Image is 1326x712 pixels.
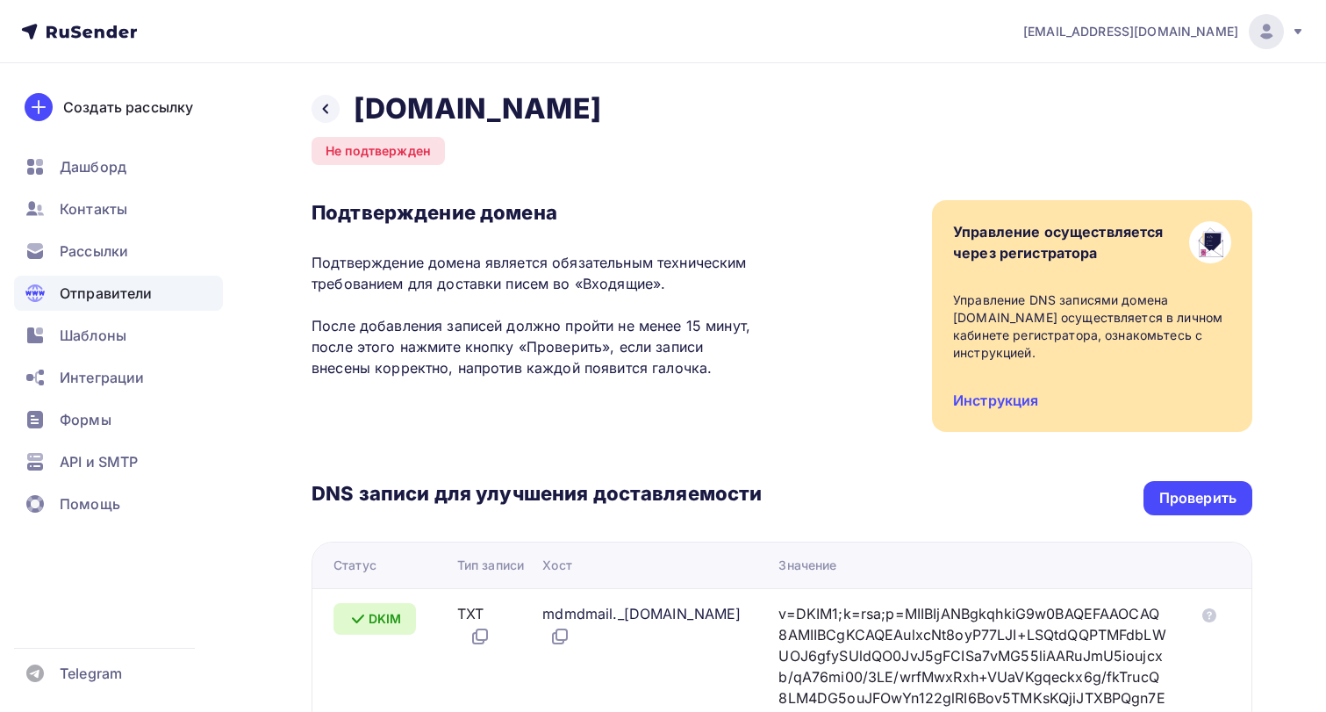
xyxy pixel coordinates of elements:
div: mdmdmail._[DOMAIN_NAME] [542,603,750,647]
p: Подтверждение домена является обязательным техническим требованием для доставки писем во «Входящи... [312,252,762,378]
span: Рассылки [60,241,128,262]
span: Telegram [60,663,122,684]
a: Рассылки [14,234,223,269]
h2: [DOMAIN_NAME] [354,91,601,126]
h3: DNS записи для улучшения доставляемости [312,481,762,509]
h3: Подтверждение домена [312,200,762,225]
div: Создать рассылку [63,97,193,118]
div: Тип записи [457,557,524,574]
span: Формы [60,409,111,430]
span: [EMAIL_ADDRESS][DOMAIN_NAME] [1023,23,1238,40]
a: Контакты [14,191,223,227]
div: Проверить [1159,488,1236,508]
span: Контакты [60,198,127,219]
span: Интеграции [60,367,144,388]
span: Помощь [60,493,120,514]
div: Статус [333,557,376,574]
div: Управление осуществляется через регистратора [953,221,1164,263]
span: Дашборд [60,156,126,177]
span: DKIM [369,610,402,628]
div: Хост [542,557,572,574]
a: Формы [14,402,223,437]
div: Управление DNS записями домена [DOMAIN_NAME] осуществляется в личном кабинете регистратора, ознак... [953,291,1231,362]
a: Инструкция [953,392,1038,409]
a: Дашборд [14,149,223,184]
div: Не подтвержден [312,137,445,165]
span: API и SMTP [60,451,138,472]
a: [EMAIL_ADDRESS][DOMAIN_NAME] [1023,14,1305,49]
div: TXT [457,603,515,647]
div: Значение [778,557,836,574]
span: Отправители [60,283,153,304]
a: Отправители [14,276,223,311]
a: Шаблоны [14,318,223,353]
span: Шаблоны [60,325,126,346]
